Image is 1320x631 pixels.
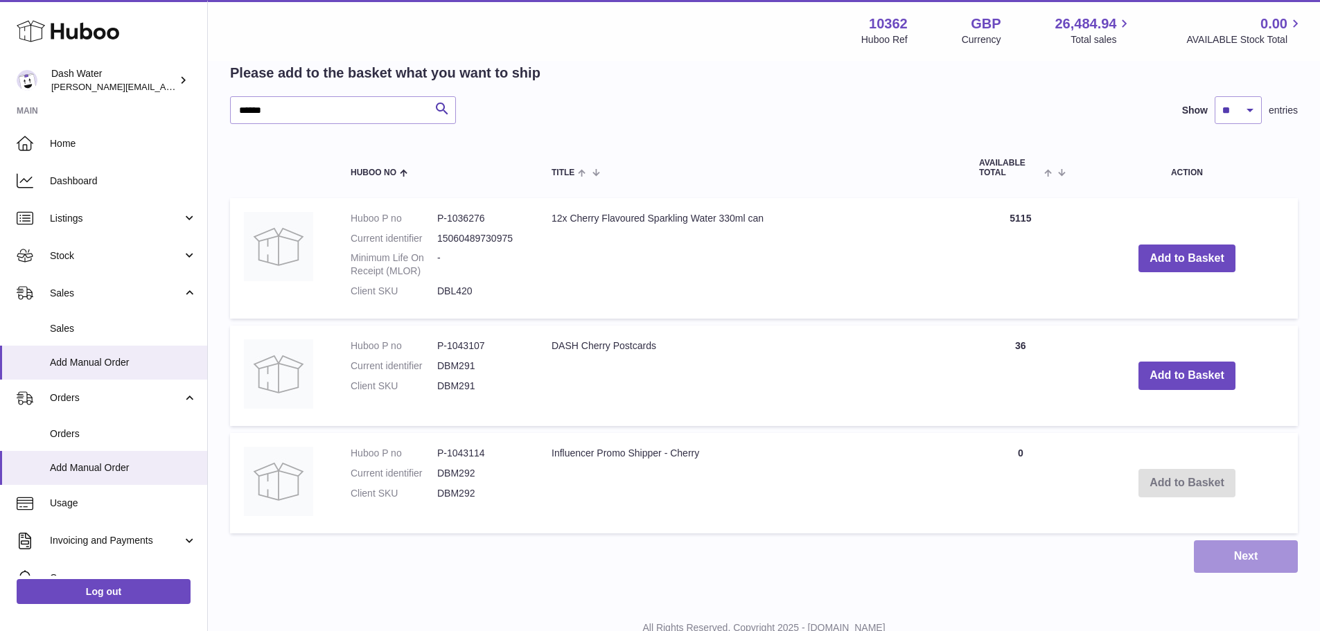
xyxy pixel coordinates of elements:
[1071,33,1132,46] span: Total sales
[437,251,524,278] dd: -
[437,487,524,500] dd: DBM292
[50,356,197,369] span: Add Manual Order
[1186,15,1303,46] a: 0.00 AVAILABLE Stock Total
[351,168,396,177] span: Huboo no
[965,198,1076,319] td: 5115
[979,159,1041,177] span: AVAILABLE Total
[230,64,540,82] h2: Please add to the basket what you want to ship
[437,447,524,460] dd: P-1043114
[962,33,1001,46] div: Currency
[869,15,908,33] strong: 10362
[437,212,524,225] dd: P-1036276
[351,447,437,460] dt: Huboo P no
[351,359,437,373] dt: Current identifier
[538,198,965,319] td: 12x Cherry Flavoured Sparkling Water 330ml can
[552,168,574,177] span: Title
[50,287,182,300] span: Sales
[437,380,524,393] dd: DBM291
[437,359,524,373] dd: DBM291
[351,380,437,393] dt: Client SKU
[1194,540,1298,573] button: Next
[50,137,197,150] span: Home
[1186,33,1303,46] span: AVAILABLE Stock Total
[244,212,313,281] img: 12x Cherry Flavoured Sparkling Water 330ml can
[50,427,197,441] span: Orders
[1138,362,1235,390] button: Add to Basket
[1076,145,1298,190] th: Action
[50,497,197,510] span: Usage
[351,487,437,500] dt: Client SKU
[1260,15,1287,33] span: 0.00
[50,391,182,405] span: Orders
[50,534,182,547] span: Invoicing and Payments
[51,81,278,92] span: [PERSON_NAME][EMAIL_ADDRESS][DOMAIN_NAME]
[1269,104,1298,117] span: entries
[437,339,524,353] dd: P-1043107
[538,326,965,426] td: DASH Cherry Postcards
[437,232,524,245] dd: 15060489730975
[50,175,197,188] span: Dashboard
[437,285,524,298] dd: DBL420
[971,15,1001,33] strong: GBP
[17,579,191,604] a: Log out
[1182,104,1208,117] label: Show
[50,322,197,335] span: Sales
[965,326,1076,426] td: 36
[50,571,197,585] span: Cases
[1138,245,1235,273] button: Add to Basket
[351,232,437,245] dt: Current identifier
[538,433,965,533] td: Influencer Promo Shipper - Cherry
[351,212,437,225] dt: Huboo P no
[861,33,908,46] div: Huboo Ref
[1055,15,1132,46] a: 26,484.94 Total sales
[437,467,524,480] dd: DBM292
[244,339,313,409] img: DASH Cherry Postcards
[50,212,182,225] span: Listings
[51,67,176,94] div: Dash Water
[351,251,437,278] dt: Minimum Life On Receipt (MLOR)
[50,249,182,263] span: Stock
[17,70,37,91] img: james@dash-water.com
[965,433,1076,533] td: 0
[351,339,437,353] dt: Huboo P no
[244,447,313,516] img: Influencer Promo Shipper - Cherry
[1055,15,1116,33] span: 26,484.94
[50,461,197,474] span: Add Manual Order
[351,467,437,480] dt: Current identifier
[351,285,437,298] dt: Client SKU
